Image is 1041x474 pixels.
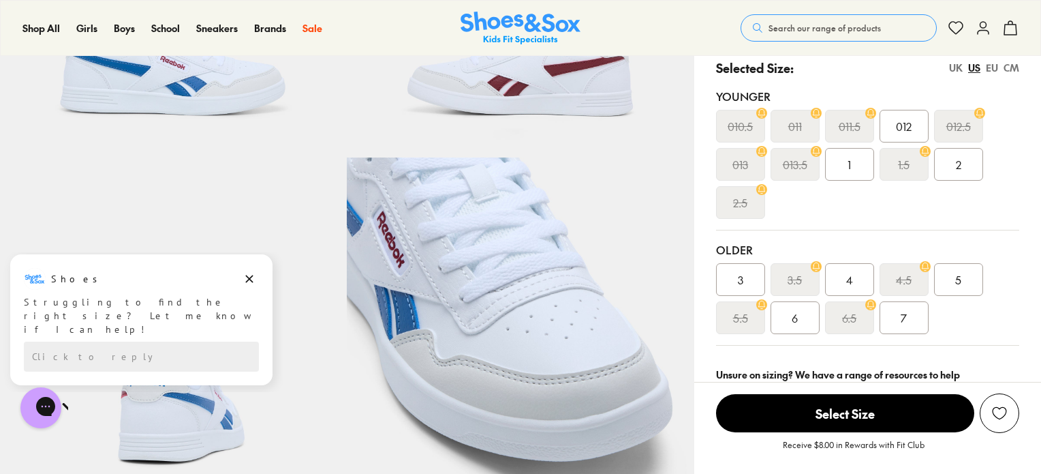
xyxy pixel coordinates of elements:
div: US [968,61,980,75]
div: Unsure on sizing? We have a range of resources to help [716,368,1019,382]
a: Sale [302,21,322,35]
span: 2 [956,156,961,173]
s: 5.5 [733,310,748,326]
s: 2.5 [733,194,747,211]
a: Shop All [22,21,60,35]
button: Select Size [716,394,974,433]
div: Struggling to find the right size? Let me know if I can help! [24,43,259,84]
a: Boys [114,21,135,35]
a: School [151,21,180,35]
s: 011.5 [839,118,860,134]
span: Search our range of products [768,22,881,34]
div: Older [716,241,1019,258]
button: Dismiss campaign [240,17,259,36]
s: 010.5 [728,118,753,134]
s: 013 [732,156,748,173]
s: 013.5 [783,156,807,173]
s: 1.5 [898,156,910,173]
span: 1 [848,156,851,173]
div: Campaign message [10,2,273,133]
a: Shoes & Sox [461,12,580,45]
s: 4.5 [896,271,912,288]
div: UK [949,61,963,75]
a: Brands [254,21,286,35]
span: 7 [901,310,907,326]
h3: Shoes [51,20,105,33]
img: Shoes logo [24,16,46,38]
a: Sneakers [196,21,238,35]
button: Add to Wishlist [980,394,1019,433]
span: 4 [846,271,853,288]
s: 6.5 [842,310,856,326]
div: Message from Shoes. Struggling to find the right size? Let me know if I can help! [10,16,273,84]
s: 012.5 [946,118,971,134]
s: 011 [788,118,802,134]
button: Search our range of products [741,14,937,42]
div: CM [1004,61,1019,75]
p: Receive $8.00 in Rewards with Fit Club [783,439,925,463]
span: Select Size [716,394,974,432]
p: Selected Size: [716,59,794,77]
div: EU [986,61,998,75]
span: 5 [955,271,961,288]
iframe: Gorgias live chat messenger [14,383,68,433]
span: 3 [738,271,743,288]
a: Girls [76,21,97,35]
s: 3.5 [788,271,802,288]
div: Younger [716,88,1019,104]
div: Reply to the campaigns [24,89,259,119]
span: 6 [792,310,798,326]
span: 012 [896,118,912,134]
img: SNS_Logo_Responsive.svg [461,12,580,45]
